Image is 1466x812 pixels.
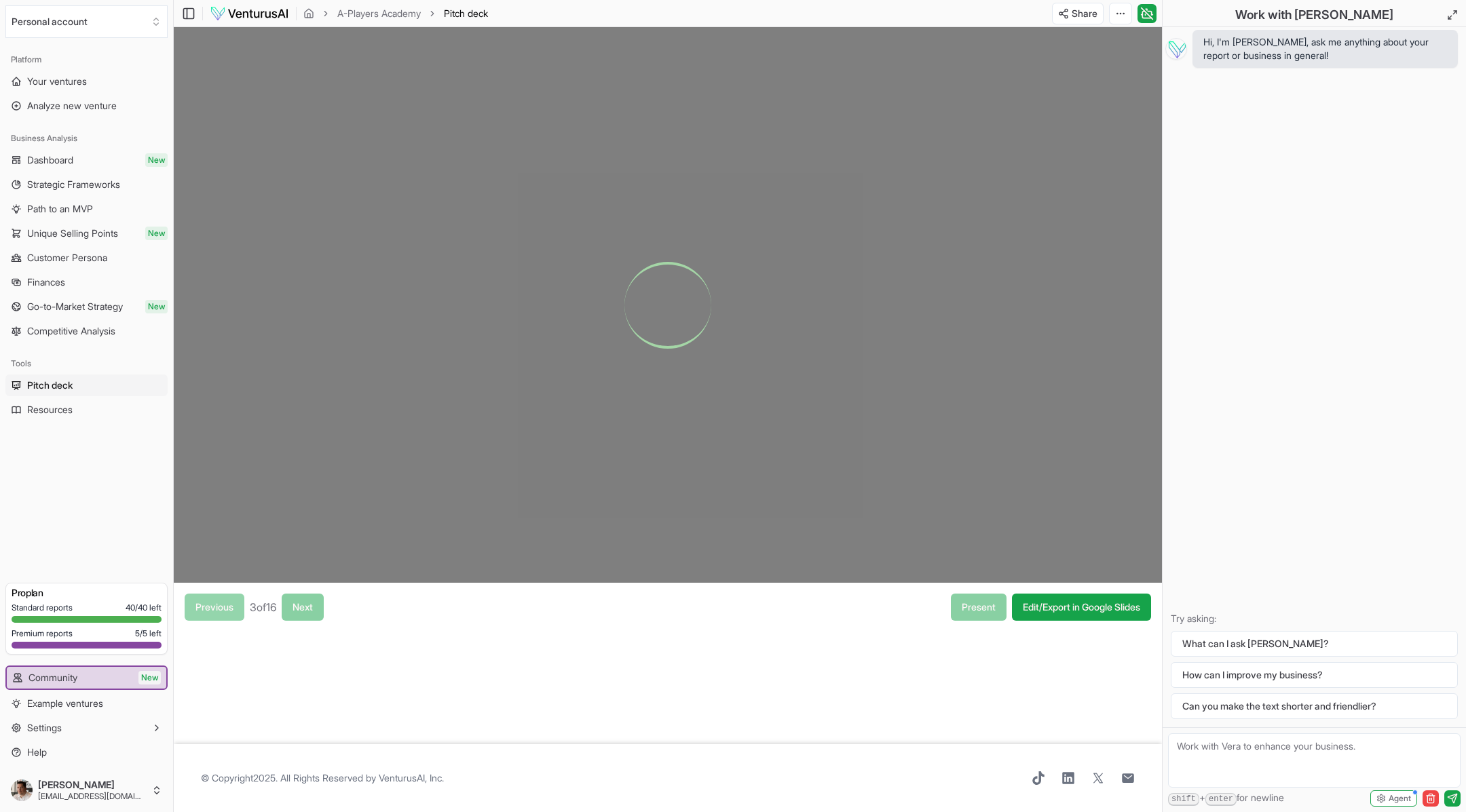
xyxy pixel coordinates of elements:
p: Try asking: [1171,612,1458,625]
a: DashboardNew [5,149,168,171]
img: ACg8ocLOm3WdhIUzM-Wl15325-naQqJYpsPuAvhpLYHO4-Ab7_mEsGG0=s96-c [11,779,33,801]
img: Vera [1165,38,1187,60]
span: Premium reports [12,628,73,639]
span: Strategic Frameworks [27,178,120,191]
button: Settings [5,717,168,739]
span: © Copyright 2025 . All Rights Reserved by . [201,771,444,785]
a: CommunityNew [7,667,166,689]
h3: Pro plan [12,586,162,600]
img: logo [210,5,289,22]
span: Example ventures [27,697,103,710]
span: Community [29,671,77,684]
span: Pitch deck [27,379,73,392]
span: Settings [27,721,62,735]
span: Customer Persona [27,251,107,265]
span: Hi, I'm [PERSON_NAME], ask me anything about your report or business in general! [1203,35,1447,62]
span: Dashboard [27,153,73,167]
button: Can you make the text shorter and friendlier? [1171,693,1458,719]
a: Go-to-Market StrategyNew [5,296,168,317]
a: A-Players Academy [337,7,421,20]
a: Unique Selling PointsNew [5,223,168,244]
a: Help [5,741,168,763]
span: Go-to-Market Strategy [27,300,123,313]
button: How can I improve my business? [1171,662,1458,688]
span: Unique Selling Points [27,227,118,240]
button: What can I ask [PERSON_NAME]? [1171,631,1458,657]
span: 5 / 5 left [135,628,162,639]
a: Example ventures [5,693,168,714]
span: Agent [1389,793,1411,804]
kbd: enter [1205,793,1237,806]
a: Analyze new venture [5,95,168,117]
a: Pitch deck [5,374,168,396]
div: Platform [5,49,168,71]
span: + for newline [1168,791,1284,806]
a: Path to an MVP [5,198,168,220]
a: Customer Persona [5,247,168,269]
button: [PERSON_NAME][EMAIL_ADDRESS][DOMAIN_NAME] [5,774,168,807]
button: Share [1052,3,1104,24]
button: Agent [1370,790,1417,807]
a: VenturusAI, Inc [379,772,442,784]
span: Standard reports [12,602,73,613]
button: Select an organization [5,5,168,38]
a: Your ventures [5,71,168,92]
span: Analyze new venture [27,99,117,113]
span: 40 / 40 left [126,602,162,613]
span: New [145,153,168,167]
span: Share [1072,7,1097,20]
span: New [145,300,168,313]
a: Strategic Frameworks [5,174,168,195]
span: [EMAIL_ADDRESS][DOMAIN_NAME] [38,791,146,802]
h2: Work with [PERSON_NAME] [1235,5,1393,24]
span: Finances [27,275,65,289]
span: New [145,227,168,240]
span: 3 of 16 [250,599,276,615]
span: Resources [27,403,73,417]
a: Resources [5,399,168,421]
div: Business Analysis [5,128,168,149]
span: Path to an MVP [27,202,93,216]
span: [PERSON_NAME] [38,779,146,791]
a: Competitive Analysis [5,320,168,342]
kbd: shift [1168,793,1199,806]
span: Help [27,746,47,759]
span: Competitive Analysis [27,324,115,338]
a: Edit/Export in Google Slides [1012,594,1151,621]
span: New [138,671,161,684]
span: Pitch deck [444,7,488,20]
a: Finances [5,271,168,293]
span: Your ventures [27,75,87,88]
nav: breadcrumb [303,7,488,20]
div: Tools [5,353,168,374]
